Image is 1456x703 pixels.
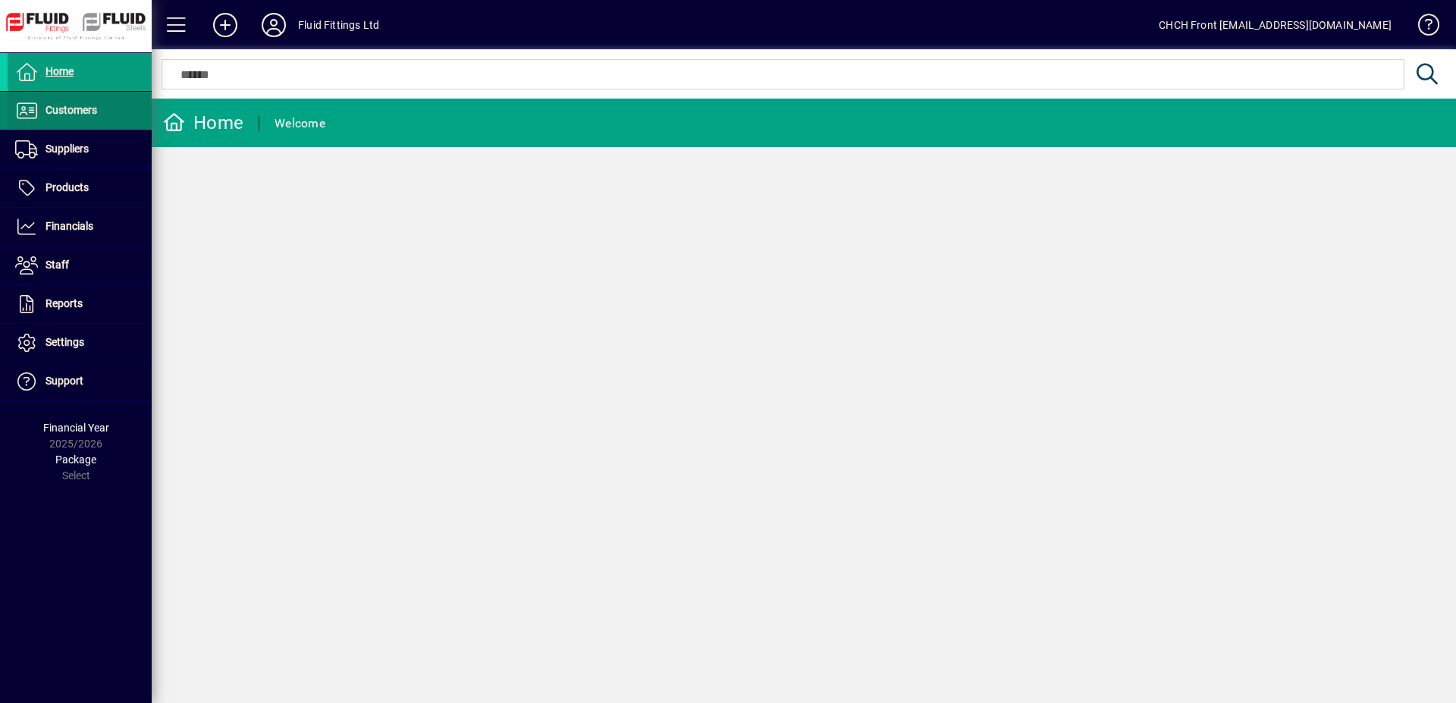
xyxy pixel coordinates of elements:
[45,297,83,309] span: Reports
[45,181,89,193] span: Products
[1407,3,1437,52] a: Knowledge Base
[275,111,325,136] div: Welcome
[45,65,74,77] span: Home
[8,362,152,400] a: Support
[8,169,152,207] a: Products
[43,422,109,434] span: Financial Year
[201,11,249,39] button: Add
[8,130,152,168] a: Suppliers
[55,453,96,466] span: Package
[45,220,93,232] span: Financials
[45,336,84,348] span: Settings
[8,324,152,362] a: Settings
[45,104,97,116] span: Customers
[45,259,69,271] span: Staff
[8,92,152,130] a: Customers
[8,285,152,323] a: Reports
[8,208,152,246] a: Financials
[163,111,243,135] div: Home
[45,143,89,155] span: Suppliers
[1159,13,1392,37] div: CHCH Front [EMAIL_ADDRESS][DOMAIN_NAME]
[8,246,152,284] a: Staff
[249,11,298,39] button: Profile
[298,13,379,37] div: Fluid Fittings Ltd
[45,375,83,387] span: Support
